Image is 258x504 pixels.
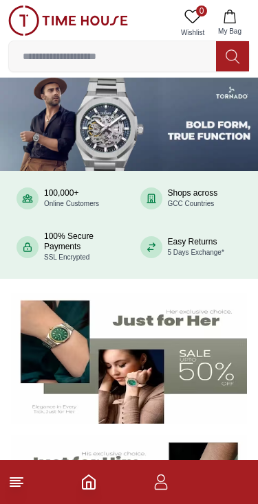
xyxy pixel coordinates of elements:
[44,188,99,209] div: 100,000+
[8,5,128,36] img: ...
[44,253,89,261] span: SSL Encrypted
[80,474,97,490] a: Home
[44,200,99,207] span: Online Customers
[175,5,210,41] a: 0Wishlist
[168,200,215,207] span: GCC Countries
[11,293,247,424] img: Women's Watches Banner
[196,5,207,16] span: 0
[168,188,218,209] div: Shops across
[44,231,118,262] div: 100% Secure Payments
[175,27,210,38] span: Wishlist
[210,5,250,41] button: My Bag
[168,249,224,256] span: 5 Days Exchange*
[168,237,224,257] div: Easy Returns
[213,26,247,36] span: My Bag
